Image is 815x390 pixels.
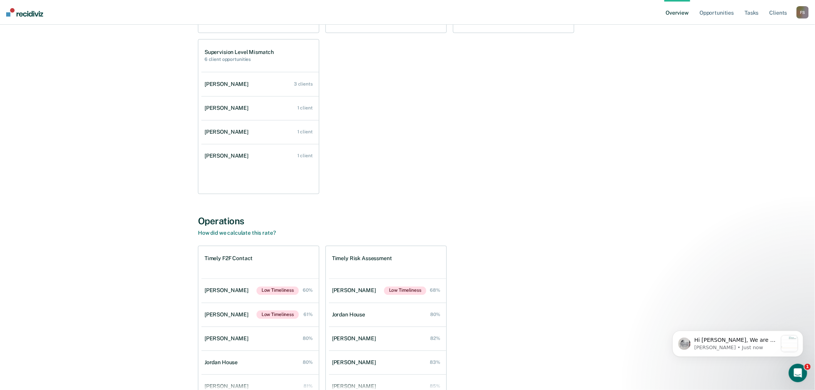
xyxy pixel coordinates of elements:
[201,121,319,143] a: [PERSON_NAME] 1 client
[201,303,319,327] a: [PERSON_NAME]Low Timeliness 61%
[332,336,379,342] div: [PERSON_NAME]
[205,287,252,294] div: [PERSON_NAME]
[329,352,446,374] a: [PERSON_NAME] 83%
[205,383,252,390] div: [PERSON_NAME]
[303,336,313,341] div: 80%
[384,287,426,295] span: Low Timeliness
[797,6,809,18] div: F S
[332,383,379,390] div: [PERSON_NAME]
[332,287,379,294] div: [PERSON_NAME]
[201,145,319,167] a: [PERSON_NAME] 1 client
[297,106,313,111] div: 1 client
[294,82,313,87] div: 3 clients
[201,328,319,350] a: [PERSON_NAME] 80%
[303,288,313,293] div: 60%
[797,6,809,18] button: FS
[304,384,313,389] div: 81%
[332,256,392,262] h1: Timely Risk Assessment
[303,360,313,365] div: 80%
[430,336,440,341] div: 82%
[205,360,241,366] div: Jordan House
[198,230,276,236] a: How did we calculate this rate?
[201,279,319,303] a: [PERSON_NAME]Low Timeliness 60%
[329,304,446,326] a: Jordan House 80%
[430,360,440,365] div: 83%
[205,81,252,88] div: [PERSON_NAME]
[201,352,319,374] a: Jordan House 80%
[198,216,617,227] div: Operations
[6,8,43,17] img: Recidiviz
[430,312,440,318] div: 80%
[789,364,807,382] iframe: Intercom live chat
[297,153,313,159] div: 1 client
[201,97,319,119] a: [PERSON_NAME] 1 client
[661,315,815,369] iframe: Intercom notifications message
[805,364,811,370] span: 1
[205,49,274,55] h1: Supervision Level Mismatch
[201,74,319,96] a: [PERSON_NAME] 3 clients
[205,57,274,62] h2: 6 client opportunities
[430,384,440,389] div: 85%
[329,279,446,303] a: [PERSON_NAME]Low Timeliness 68%
[430,288,440,293] div: 68%
[205,153,252,160] div: [PERSON_NAME]
[205,129,252,136] div: [PERSON_NAME]
[297,129,313,135] div: 1 client
[329,328,446,350] a: [PERSON_NAME] 82%
[205,336,252,342] div: [PERSON_NAME]
[332,312,368,318] div: Jordan House
[205,312,252,318] div: [PERSON_NAME]
[257,311,299,319] span: Low Timeliness
[205,256,253,262] h1: Timely F2F Contact
[304,312,313,318] div: 61%
[332,360,379,366] div: [PERSON_NAME]
[257,287,299,295] span: Low Timeliness
[205,105,252,112] div: [PERSON_NAME]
